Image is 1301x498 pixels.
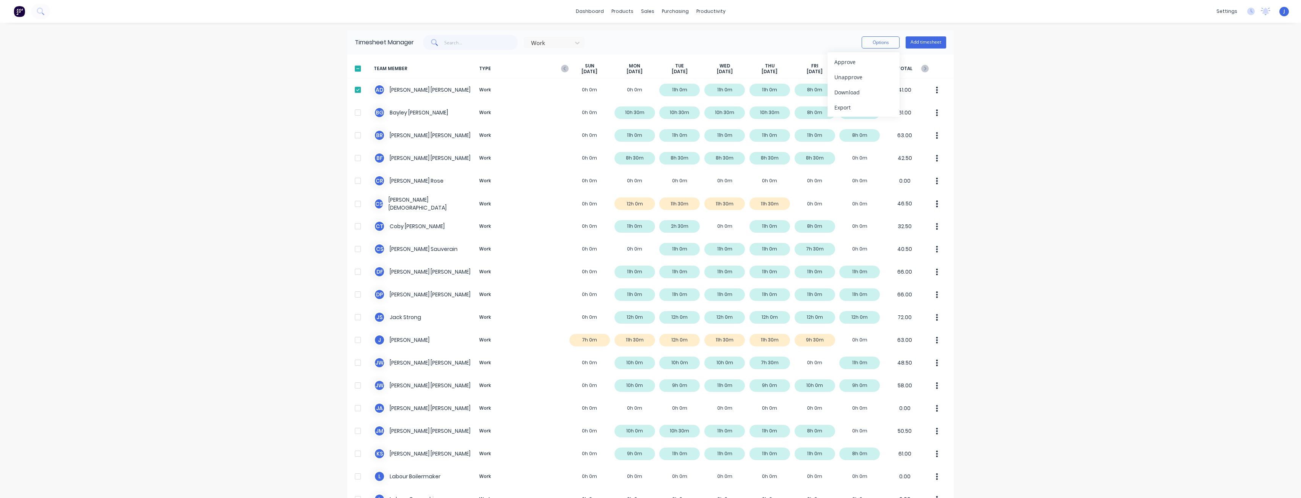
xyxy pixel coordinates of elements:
span: TOTAL [882,63,927,75]
span: [DATE] [762,69,777,75]
div: settings [1213,6,1241,17]
span: MON [629,63,640,69]
span: [DATE] [627,69,643,75]
span: WED [719,63,730,69]
a: dashboard [572,6,608,17]
div: Timesheet Manager [355,38,414,47]
span: [DATE] [717,69,733,75]
div: sales [637,6,658,17]
div: Export [834,102,893,113]
div: Approve [834,56,893,67]
span: [DATE] [672,69,688,75]
div: products [608,6,637,17]
div: purchasing [658,6,693,17]
span: [DATE] [807,69,823,75]
img: Factory [14,6,25,17]
button: Add timesheet [906,36,946,49]
div: Download [834,87,893,98]
span: FRI [811,63,818,69]
div: productivity [693,6,729,17]
span: TUE [675,63,684,69]
input: Search... [444,35,518,50]
span: TEAM MEMBER [374,63,476,75]
span: [DATE] [582,69,597,75]
span: THU [765,63,774,69]
span: TYPE [476,63,567,75]
button: Options [862,36,900,49]
span: SUN [585,63,594,69]
div: Unapprove [834,72,893,83]
span: J [1284,8,1285,15]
